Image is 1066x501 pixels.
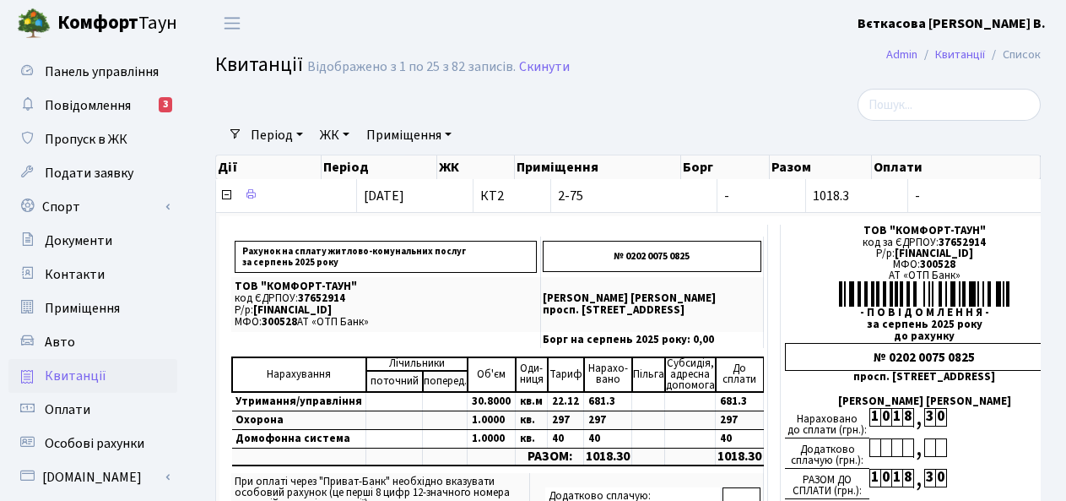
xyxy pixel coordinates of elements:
div: Відображено з 1 по 25 з 82 записів. [307,59,516,75]
td: Домофонна система [232,429,366,448]
td: кв. [516,429,548,448]
span: Документи [45,231,112,250]
div: за серпень 2025 року [785,319,1063,330]
nav: breadcrumb [861,37,1066,73]
td: 40 [548,429,584,448]
span: 1018.3 [813,187,849,205]
td: 1018.30 [584,448,632,466]
th: Дії [216,155,322,179]
td: Об'єм [468,357,516,392]
div: ТОВ "КОМФОРТ-ТАУН" [785,226,1063,237]
a: Пропуск в ЖК [8,123,177,156]
a: Оплати [8,393,177,427]
span: Подати заявку [45,164,133,182]
a: Панель управління [8,55,177,89]
b: Вєткасова [PERSON_NAME] В. [858,14,1046,33]
td: поточний [366,371,423,392]
button: Переключити навігацію [211,9,253,37]
td: РАЗОМ: [516,448,584,466]
p: ТОВ "КОМФОРТ-ТАУН" [235,281,537,292]
td: 30.8000 [468,392,516,411]
td: 681.3 [716,392,764,411]
p: [PERSON_NAME] [PERSON_NAME] [543,293,761,304]
td: 297 [548,411,584,429]
a: Подати заявку [8,156,177,190]
td: Утримання/управління [232,392,366,411]
a: Авто [8,325,177,359]
div: 0 [880,408,891,427]
span: Пропуск в ЖК [45,130,127,149]
a: Період [244,121,310,150]
td: Пільга [632,357,665,392]
span: Авто [45,333,75,351]
td: поперед. [423,371,468,392]
td: Тариф [548,357,584,392]
a: Спорт [8,190,177,224]
span: - [724,187,729,205]
td: 1.0000 [468,429,516,448]
td: Охорона [232,411,366,429]
a: Скинути [519,59,570,75]
span: Квитанції [215,50,303,79]
span: 2-75 [558,189,710,203]
a: Вєткасова [PERSON_NAME] В. [858,14,1046,34]
div: МФО: [785,259,1063,270]
a: Документи [8,224,177,258]
span: Приміщення [45,299,120,318]
img: logo.png [17,7,51,41]
span: Таун [57,9,177,38]
div: код за ЄДРПОУ: [785,237,1063,248]
a: Особові рахунки [8,427,177,460]
div: , [913,408,924,427]
td: 40 [716,429,764,448]
div: 8 [902,469,913,487]
th: Період [322,155,438,179]
a: Квитанції [8,359,177,393]
div: 0 [880,469,891,487]
td: кв.м [516,392,548,411]
div: РАЗОМ ДО СПЛАТИ (грн.): [785,469,869,499]
td: кв. [516,411,548,429]
span: Квитанції [45,367,106,385]
th: Приміщення [515,155,681,179]
td: 297 [716,411,764,429]
a: Приміщення [360,121,458,150]
div: Нараховано до сплати (грн.): [785,408,869,438]
td: 297 [584,411,632,429]
p: просп. [STREET_ADDRESS] [543,305,761,316]
td: Нарахування [232,357,366,392]
div: Додатково сплачую (грн.): [785,438,869,469]
span: Панель управління [45,63,159,81]
input: Пошук... [858,89,1041,121]
a: Admin [886,46,917,63]
div: просп. [STREET_ADDRESS] [785,372,1063,383]
div: , [913,469,924,488]
a: Контакти [8,258,177,291]
td: Нарахо- вано [584,357,632,392]
th: ЖК [437,155,515,179]
span: Повідомлення [45,96,131,115]
td: 1018.30 [716,448,764,466]
span: КТ2 [480,189,544,203]
td: Оди- ниця [516,357,548,392]
div: 3 [159,97,172,112]
li: Список [985,46,1041,64]
div: 0 [935,469,946,487]
span: 37652914 [939,235,986,250]
span: 300528 [920,257,955,272]
a: [DOMAIN_NAME] [8,460,177,494]
td: 22.12 [548,392,584,411]
a: Квитанції [935,46,985,63]
div: Р/р: [785,248,1063,259]
div: АТ «ОТП Банк» [785,270,1063,281]
span: Особові рахунки [45,434,144,453]
a: Повідомлення3 [8,89,177,123]
div: [PERSON_NAME] [PERSON_NAME] [785,396,1063,407]
td: 681.3 [584,392,632,411]
div: 0 [935,408,946,427]
p: Борг на серпень 2025 року: 0,00 [543,335,761,346]
td: 40 [584,429,632,448]
th: Борг [681,155,770,179]
b: Комфорт [57,9,138,36]
div: - П О В І Д О М Л Е Н Н Я - [785,308,1063,319]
